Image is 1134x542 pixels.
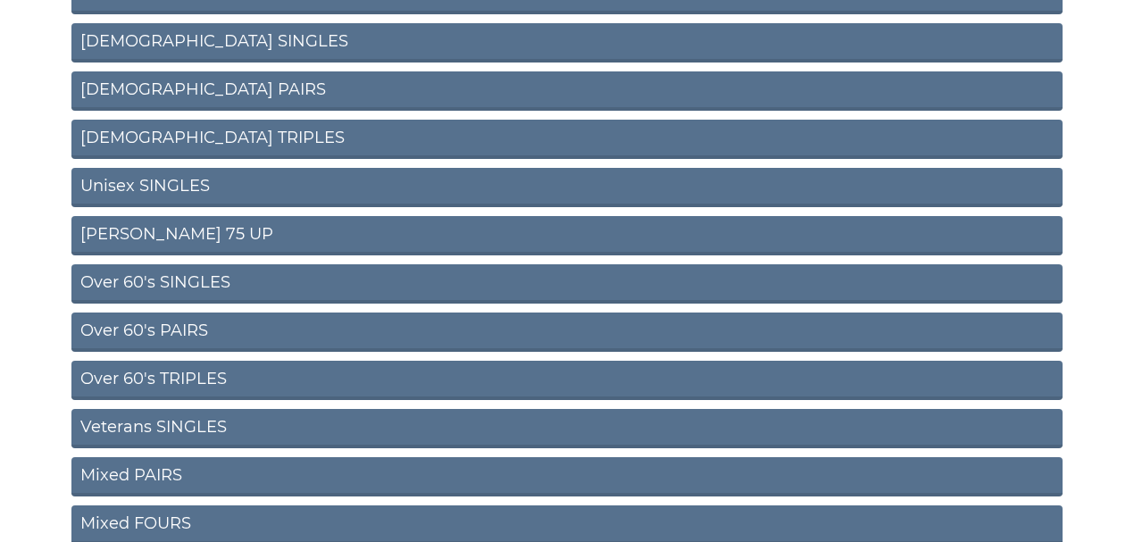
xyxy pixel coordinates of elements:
[71,409,1063,448] a: Veterans SINGLES
[71,216,1063,255] a: [PERSON_NAME] 75 UP
[71,71,1063,111] a: [DEMOGRAPHIC_DATA] PAIRS
[71,23,1063,63] a: [DEMOGRAPHIC_DATA] SINGLES
[71,168,1063,207] a: Unisex SINGLES
[71,313,1063,352] a: Over 60's PAIRS
[71,120,1063,159] a: [DEMOGRAPHIC_DATA] TRIPLES
[71,457,1063,496] a: Mixed PAIRS
[71,264,1063,304] a: Over 60's SINGLES
[71,361,1063,400] a: Over 60's TRIPLES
